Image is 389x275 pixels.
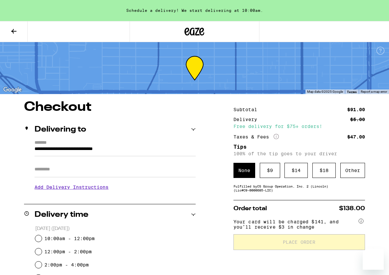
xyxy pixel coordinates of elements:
label: 12:00pm - 2:00pm [44,249,92,254]
div: $91.00 [347,107,365,112]
p: We'll contact you at [PHONE_NUMBER] when we arrive [35,195,196,200]
p: 100% of the tip goes to your driver [233,151,365,156]
span: Your card will be charged $141, and you’ll receive $3 in change [233,217,357,230]
h2: Delivering to [35,126,86,134]
h3: Add Delivery Instructions [35,180,196,195]
a: Open this area in Google Maps (opens a new window) [2,86,23,94]
div: Taxes & Fees [233,134,279,140]
button: Place Order [233,234,365,250]
iframe: Button to launch messaging window [363,249,384,270]
h2: Delivery time [35,211,88,219]
div: $ 18 [312,163,336,178]
div: Delivery [233,117,262,122]
a: Terms [347,90,357,94]
div: Subtotal [233,107,262,112]
div: $ 14 [284,163,308,178]
p: [DATE] ([DATE]) [35,226,196,232]
span: Place Order [283,240,315,244]
img: Google [2,86,23,94]
div: None [233,163,255,178]
span: $138.00 [339,206,365,212]
h5: Tips [233,144,365,150]
label: 2:00pm - 4:00pm [44,262,89,267]
div: $ 9 [260,163,280,178]
div: Other [340,163,365,178]
div: $5.00 [350,117,365,122]
div: Fulfilled by CS Group Operation, Inc. 2 (Lincoln) (Lic# C9-0000685-LIC ) [233,184,365,192]
div: $47.00 [347,135,365,139]
a: Report a map error [361,90,387,93]
h1: Checkout [24,101,196,114]
span: Order total [233,206,267,212]
label: 10:00am - 12:00pm [44,236,95,241]
span: Map data ©2025 Google [307,90,343,93]
div: Free delivery for $75+ orders! [233,124,365,129]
